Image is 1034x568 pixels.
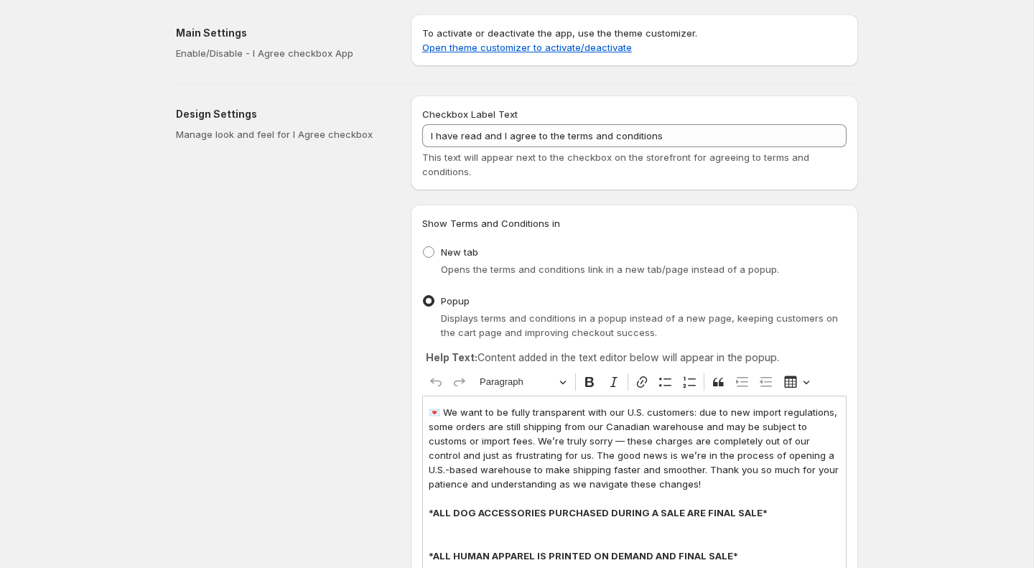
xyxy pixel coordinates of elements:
button: Paragraph, Heading [473,371,572,394]
span: Displays terms and conditions in a popup instead of a new page, keeping customers on the cart pag... [441,312,838,338]
span: Show Terms and Conditions in [422,218,560,229]
strong: Help Text: [426,351,478,363]
p: Content added in the text editor below will appear in the popup. [426,350,843,365]
strong: *ALL DOG ACCESSORIES PURCHASED DURING A SALE ARE FINAL SALE* [429,507,768,518]
span: Opens the terms and conditions link in a new tab/page instead of a popup. [441,264,779,275]
h2: Main Settings [176,26,388,40]
p: Enable/Disable - I Agree checkbox App [176,46,388,60]
h2: Design Settings [176,107,388,121]
p: Manage look and feel for I Agree checkbox [176,127,388,141]
div: Editor toolbar [422,368,847,396]
p: 💌 We want to be fully transparent with our U.S. customers: due to new import regulations, some or... [429,405,840,491]
p: To activate or deactivate the app, use the theme customizer. [422,26,847,55]
strong: *ALL HUMAN APPAREL IS PRINTED ON DEMAND AND FINAL SALE* [429,550,738,562]
a: Open theme customizer to activate/deactivate [422,42,632,53]
span: This text will appear next to the checkbox on the storefront for agreeing to terms and conditions. [422,152,809,177]
span: Popup [441,295,470,307]
span: New tab [441,246,478,258]
span: Checkbox Label Text [422,108,518,120]
span: Paragraph [480,373,554,391]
